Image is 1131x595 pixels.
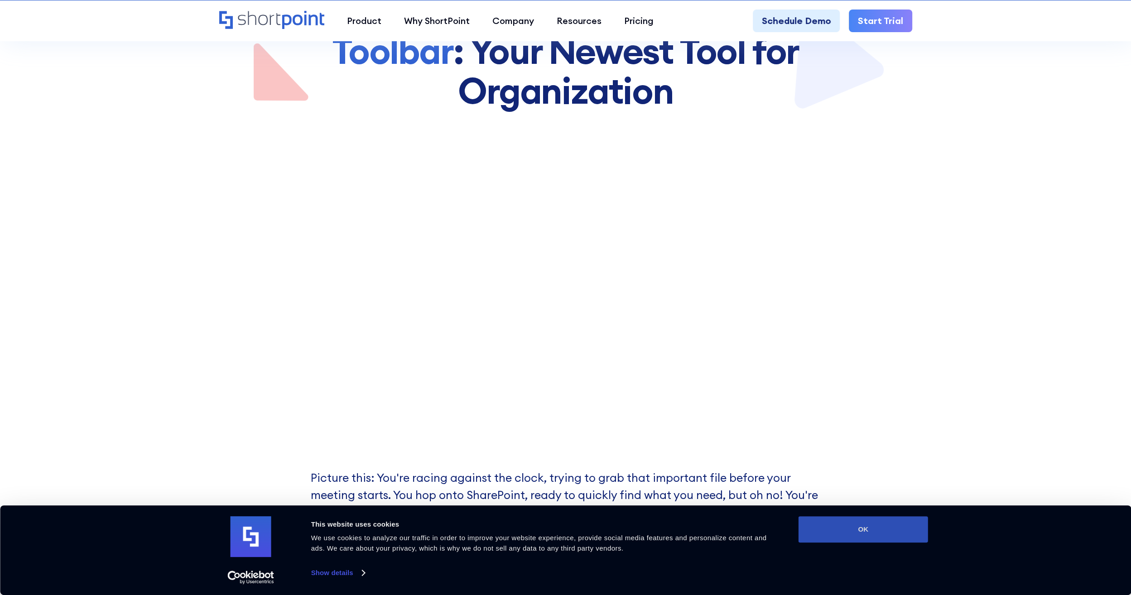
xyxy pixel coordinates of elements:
div: Why ShortPoint [404,14,470,28]
a: Company [481,10,545,32]
a: Resources [545,10,613,32]
div: Pricing [624,14,654,28]
a: Product [336,10,393,32]
iframe: How to Use the Search and Filter Toolbar [311,147,820,433]
a: Usercentrics Cookiebot - opens in a new window [211,571,290,584]
a: Schedule Demo [753,10,840,32]
button: OK [799,516,928,542]
a: Pricing [613,10,665,32]
span: We use cookies to analyze our traffic in order to improve your website experience, provide social... [311,534,767,552]
div: Product [347,14,381,28]
a: Why ShortPoint [393,10,481,32]
div: Company [492,14,534,28]
img: logo [231,516,271,557]
div: Resources [557,14,602,28]
a: Start Trial [849,10,912,32]
a: Home [219,11,325,30]
div: This website uses cookies [311,519,778,530]
a: Show details [311,566,365,580]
